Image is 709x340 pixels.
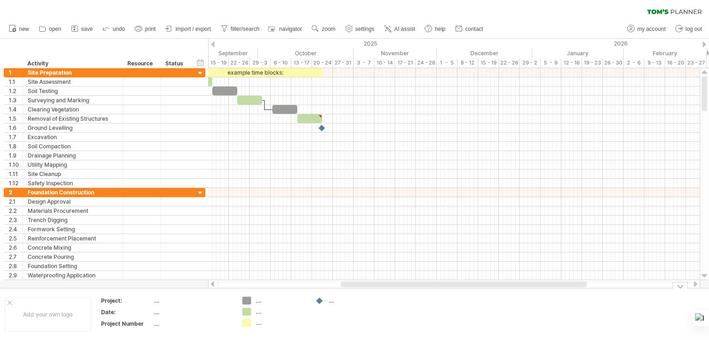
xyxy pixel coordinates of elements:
div: 9 - 13 [644,58,665,68]
div: Status [165,59,186,68]
a: settings [343,23,377,35]
div: .... [256,308,306,316]
span: import / export [175,26,211,32]
div: Foundation Setting [28,262,118,270]
div: September 2025 [167,48,258,58]
div: Soil Compaction [28,142,118,151]
div: January 2026 [532,48,624,58]
span: print [145,26,156,32]
div: Clearing Vegetation [28,105,118,114]
a: filter/search [218,23,262,35]
div: example time blocks: [187,68,323,77]
div: 20 - 24 [312,58,333,68]
div: 2 - 6 [624,58,644,68]
div: 1.7 [9,133,23,141]
div: 2 [9,188,23,197]
div: 12 - 16 [561,58,582,68]
div: Site Preparation [28,68,118,77]
div: Formwork Setting [28,225,118,234]
div: Removal of Existing Structures [28,114,118,123]
div: .... [256,319,306,327]
div: 22 - 26 [229,58,250,68]
span: contact [465,26,483,32]
div: 1.10 [9,160,23,169]
div: Site Cleanup [28,170,118,178]
span: help [435,26,445,32]
div: .... [154,320,231,328]
div: October 2025 [258,48,354,58]
div: .... [256,297,306,305]
div: 1 - 5 [437,58,457,68]
div: 1.11 [9,170,23,178]
div: 2.8 [9,262,23,270]
div: 6 - 10 [270,58,291,68]
div: .... [154,297,231,305]
span: navigator [279,26,302,32]
div: 13 - 17 [291,58,312,68]
a: import / export [163,23,214,35]
div: 8 - 12 [457,58,478,68]
span: filter/search [231,26,259,32]
div: 22 - 26 [499,58,520,68]
div: February 2026 [624,48,707,58]
div: 26 - 30 [603,58,624,68]
div: Ground Levelling [28,123,118,132]
span: new [19,26,29,32]
a: my account [625,23,668,35]
div: 2.2 [9,206,23,215]
div: 16 - 20 [665,58,686,68]
a: zoom [309,23,338,35]
div: 29 - 3 [250,58,270,68]
div: 10 - 14 [374,58,395,68]
span: open [49,26,61,32]
div: Activity [27,59,118,68]
div: 1.4 [9,105,23,114]
div: 2.1 [9,197,23,206]
div: Trench Digging [28,216,118,224]
div: 27 - 31 [333,58,354,68]
a: print [132,23,158,35]
div: Date: [101,308,152,316]
div: 24 - 28 [416,58,437,68]
div: 1.2 [9,87,23,95]
div: 1.8 [9,142,23,151]
a: navigator [267,23,305,35]
div: Waterproofing Application [28,271,118,280]
div: 2.6 [9,243,23,252]
div: 1.1 [9,77,23,86]
div: Concrete Mixing [28,243,118,252]
div: Add your own logo [5,297,91,332]
div: Utility Mapping [28,160,118,169]
a: contact [453,23,486,35]
span: undo [113,26,125,32]
div: .... [329,297,379,305]
a: save [69,23,96,35]
div: 1 [9,68,23,77]
div: hide legend [673,282,688,289]
div: 1.12 [9,179,23,188]
div: Foundation Construction [28,188,118,197]
div: 1.5 [9,114,23,123]
div: 3 - 7 [354,58,374,68]
a: new [6,23,32,35]
div: 23 - 27 [686,58,707,68]
div: 2.5 [9,234,23,243]
div: Materials Procurement [28,206,118,215]
div: Surveying and Marking [28,96,118,105]
a: help [422,23,448,35]
a: undo [100,23,128,35]
div: Soil Testing [28,87,118,95]
span: zoom [322,26,335,32]
span: log out [685,26,702,32]
div: .... [154,308,231,316]
div: Site Assessment [28,77,118,86]
div: 1.9 [9,151,23,160]
div: 2.4 [9,225,23,234]
div: 15 - 19 [208,58,229,68]
div: 1.6 [9,123,23,132]
div: Drainage Planning [28,151,118,160]
div: Excavation [28,133,118,141]
span: settings [355,26,374,32]
a: open [36,23,64,35]
div: 2.3 [9,216,23,224]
